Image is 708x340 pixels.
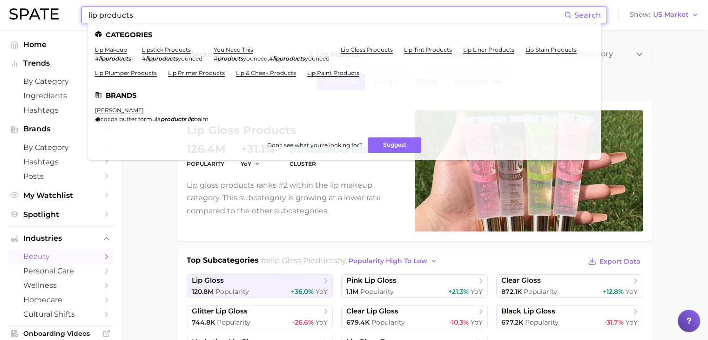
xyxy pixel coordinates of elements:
a: pink lip gloss1.1m Popularity+21.3% YoY [341,274,488,298]
span: -31.7% [604,318,623,326]
a: lip paint products [307,69,359,76]
span: Show [630,12,650,17]
em: lipproducts [273,55,305,62]
span: 1.1m [346,287,358,296]
span: 872.1k [501,287,522,296]
a: by Category [7,74,114,88]
a: lip makeup [95,46,127,53]
span: pink lip gloss [346,276,397,285]
span: Trends [23,59,98,68]
button: Brands [7,122,114,136]
span: by Category [23,77,98,86]
img: SPATE [9,8,59,20]
dt: Popularity [187,158,226,170]
span: 744.8k [192,318,215,326]
span: Popularity [524,287,557,296]
span: US Market [653,12,688,17]
span: YoY [625,287,637,296]
span: Don't see what you're looking for? [267,142,362,149]
a: lipstick products [142,46,191,53]
button: Export Data [586,255,642,268]
input: Search here for a brand, industry, or ingredient [88,7,564,23]
a: lip & cheek products [236,69,296,76]
a: black lip gloss677.2k Popularity-31.7% YoY [496,305,643,328]
a: personal care [7,264,114,278]
span: lip gloss [192,276,224,285]
span: lip gloss products [271,256,337,265]
span: # [269,55,273,62]
button: ShowUS Market [627,9,701,21]
a: glitter lip gloss744.8k Popularity-26.6% YoY [187,305,333,328]
span: +21.3% [448,287,469,296]
span: clear gloss [501,276,541,285]
em: lipproducts [146,55,178,62]
span: -10.3% [449,318,469,326]
dt: cluster [290,158,380,170]
a: Spotlight [7,207,114,222]
span: Ingredients [23,91,98,100]
span: YoY [625,318,637,326]
span: +12.8% [602,287,623,296]
span: balm [194,116,209,122]
span: Search [574,11,601,20]
span: Export Data [600,258,641,265]
a: Home [7,37,114,52]
em: products [217,55,243,62]
span: 120.8m [192,287,214,296]
span: Hashtags [23,157,98,166]
span: wellness [23,281,98,290]
span: beauty [23,252,98,261]
span: Spotlight [23,210,98,219]
span: 677.2k [501,318,523,326]
li: Brands [95,91,593,99]
a: lip liner products [463,46,514,53]
span: by Category [23,143,98,152]
button: Industries [7,231,114,245]
button: YoY [241,160,261,168]
a: Hashtags [7,155,114,169]
span: youneed [243,55,268,62]
button: Suggest [368,137,421,153]
span: +36.0% [291,287,314,296]
em: products [161,116,186,122]
button: popularity high to low [346,255,440,267]
a: clear gloss872.1k Popularity+12.8% YoY [496,274,643,298]
span: Popularity [371,318,405,326]
h1: Top Subcategories [187,255,259,269]
span: Popularity [525,318,559,326]
span: # [214,55,217,62]
span: Popularity [216,287,249,296]
a: lip gloss120.8m Popularity+36.0% YoY [187,274,333,298]
a: lip stain products [526,46,577,53]
a: Ingredients [7,88,114,103]
span: YoY [316,287,328,296]
em: lip [188,116,194,122]
span: personal care [23,266,98,275]
a: cultural shifts [7,307,114,321]
span: YoY [316,318,328,326]
a: My Watchlist [7,188,114,203]
span: clear lip gloss [346,307,398,316]
span: homecare [23,295,98,304]
span: for by [261,256,440,265]
a: by Category [7,140,114,155]
a: lip tint products [404,46,452,53]
span: YoY [241,160,251,168]
span: Home [23,40,98,49]
a: lip gloss products [341,46,393,53]
span: Brands [23,125,98,133]
div: , [214,55,330,62]
span: cultural shifts [23,310,98,319]
span: Posts [23,172,98,181]
span: popularity high to low [349,257,427,265]
a: [PERSON_NAME] [95,107,144,114]
p: Lip gloss products ranks #2 within the lip makeup category. This subcategory is growing at a lowe... [187,179,404,217]
span: Popularity [217,318,250,326]
a: homecare [7,292,114,307]
span: Industries [23,234,98,243]
span: black lip gloss [501,307,555,316]
span: YoY [471,287,483,296]
span: youneed [178,55,202,62]
span: Popularity [360,287,394,296]
span: # [142,55,146,62]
